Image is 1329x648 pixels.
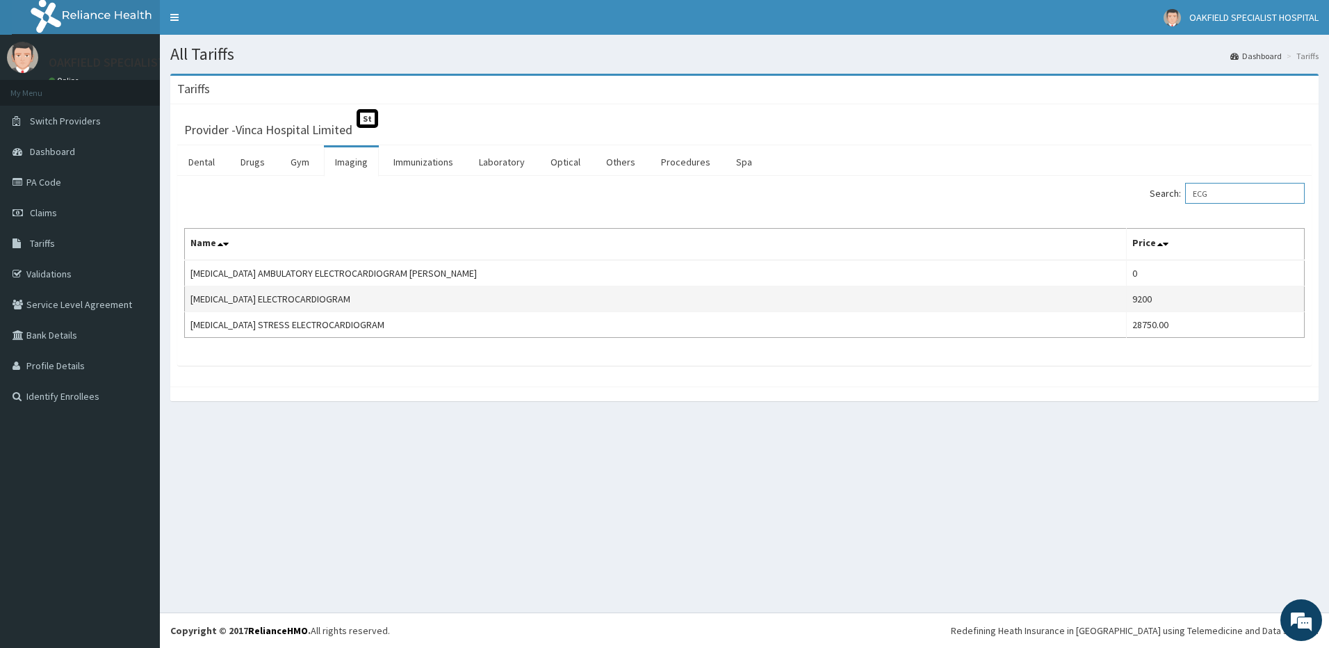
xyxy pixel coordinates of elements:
strong: Copyright © 2017 . [170,624,311,637]
li: Tariffs [1283,50,1319,62]
a: RelianceHMO [248,624,308,637]
a: Laboratory [468,147,536,177]
a: Immunizations [382,147,464,177]
p: OAKFIELD SPECIALIST HOSPITAL [49,56,222,69]
span: Claims [30,206,57,219]
td: 0 [1127,260,1305,286]
span: Switch Providers [30,115,101,127]
a: Others [595,147,646,177]
span: We're online! [81,175,192,316]
span: OAKFIELD SPECIALIST HOSPITAL [1189,11,1319,24]
img: User Image [7,42,38,73]
span: St [357,109,378,128]
td: [MEDICAL_DATA] AMBULATORY ELECTROCARDIOGRAM [PERSON_NAME] [185,260,1127,286]
h3: Provider - Vinca Hospital Limited [184,124,352,136]
a: Drugs [229,147,276,177]
input: Search: [1185,183,1305,204]
th: Name [185,229,1127,261]
span: Tariffs [30,237,55,250]
a: Dashboard [1230,50,1282,62]
th: Price [1127,229,1305,261]
a: Optical [539,147,592,177]
a: Imaging [324,147,379,177]
td: [MEDICAL_DATA] ELECTROCARDIOGRAM [185,286,1127,312]
footer: All rights reserved. [160,613,1329,648]
td: 9200 [1127,286,1305,312]
span: Dashboard [30,145,75,158]
textarea: Type your message and hit 'Enter' [7,380,265,428]
div: Minimize live chat window [228,7,261,40]
a: Spa [725,147,763,177]
a: Procedures [650,147,721,177]
div: Redefining Heath Insurance in [GEOGRAPHIC_DATA] using Telemedicine and Data Science! [951,624,1319,638]
h3: Tariffs [177,83,210,95]
td: 28750.00 [1127,312,1305,338]
td: [MEDICAL_DATA] STRESS ELECTROCARDIOGRAM [185,312,1127,338]
a: Dental [177,147,226,177]
img: User Image [1164,9,1181,26]
div: Chat with us now [72,78,234,96]
a: Online [49,76,82,86]
img: d_794563401_company_1708531726252_794563401 [26,70,56,104]
h1: All Tariffs [170,45,1319,63]
label: Search: [1150,183,1305,204]
a: Gym [279,147,320,177]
